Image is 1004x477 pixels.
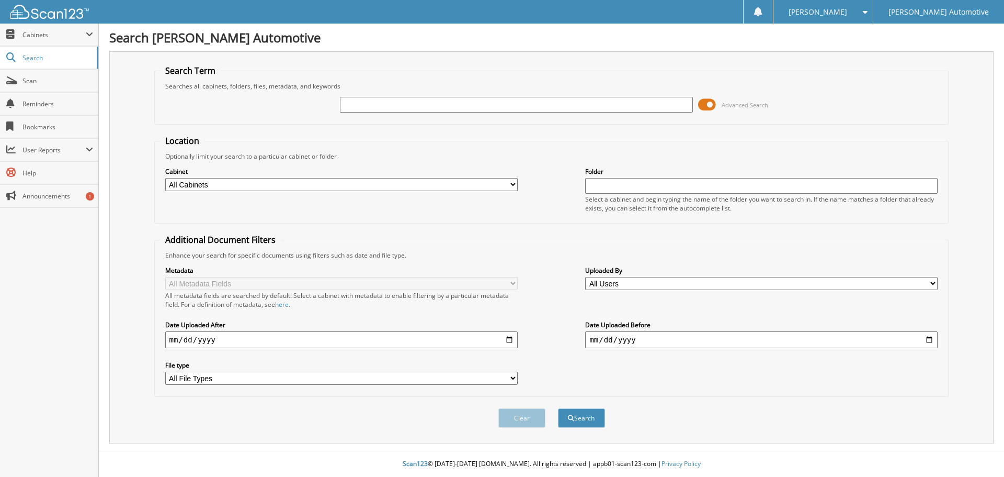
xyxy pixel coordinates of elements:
div: Optionally limit your search to a particular cabinet or folder [160,152,943,161]
label: Metadata [165,266,518,275]
div: © [DATE]-[DATE] [DOMAIN_NAME]. All rights reserved | appb01-scan123-com | [99,451,1004,477]
span: [PERSON_NAME] Automotive [888,9,989,15]
span: Reminders [22,99,93,108]
span: Announcements [22,192,93,201]
div: Enhance your search for specific documents using filters such as date and file type. [160,251,943,260]
button: Search [558,408,605,428]
div: Select a cabinet and begin typing the name of the folder you want to search in. If the name match... [585,195,938,213]
span: Bookmarks [22,123,93,131]
span: User Reports [22,146,86,154]
span: Cabinets [22,30,86,39]
span: Advanced Search [722,101,768,109]
span: [PERSON_NAME] [789,9,847,15]
legend: Location [160,135,204,147]
legend: Search Term [160,65,221,76]
img: scan123-logo-white.svg [10,5,89,19]
legend: Additional Document Filters [160,234,281,246]
div: Searches all cabinets, folders, files, metadata, and keywords [160,82,943,91]
span: Help [22,169,93,178]
span: Scan [22,76,93,85]
h1: Search [PERSON_NAME] Automotive [109,29,994,46]
label: Date Uploaded After [165,320,518,329]
span: Search [22,53,92,62]
a: Privacy Policy [661,459,701,468]
label: Cabinet [165,167,518,176]
div: All metadata fields are searched by default. Select a cabinet with metadata to enable filtering b... [165,291,518,309]
a: here [275,300,289,309]
label: File type [165,361,518,370]
label: Folder [585,167,938,176]
div: 1 [86,192,94,201]
input: start [165,331,518,348]
input: end [585,331,938,348]
span: Scan123 [403,459,428,468]
label: Uploaded By [585,266,938,275]
label: Date Uploaded Before [585,320,938,329]
button: Clear [498,408,545,428]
